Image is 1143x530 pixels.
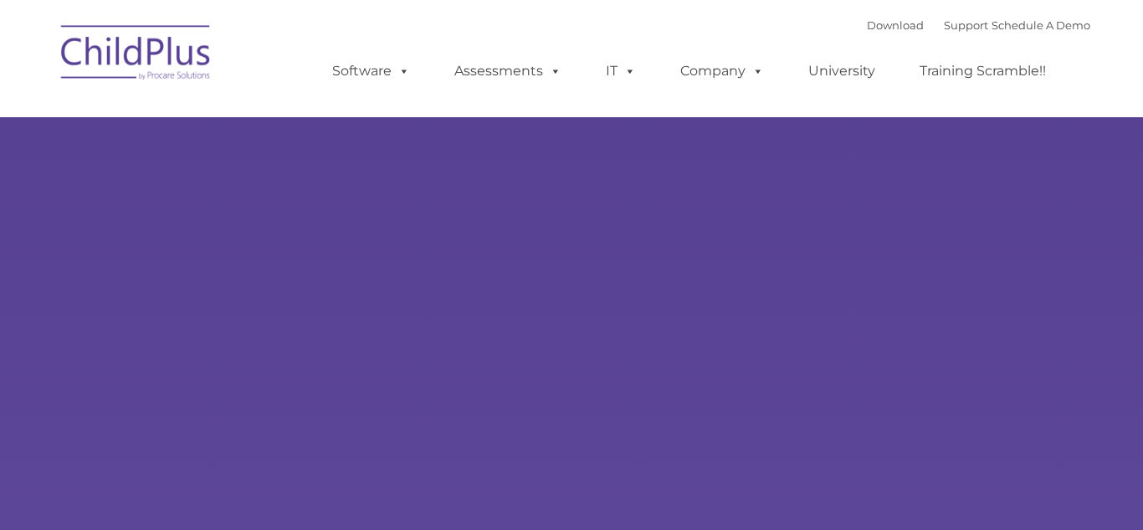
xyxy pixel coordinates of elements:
a: IT [589,54,653,88]
a: Training Scramble!! [903,54,1063,88]
font: | [867,18,1090,32]
img: ChildPlus by Procare Solutions [53,13,220,97]
a: Download [867,18,924,32]
a: Support [944,18,988,32]
a: Software [315,54,427,88]
a: University [792,54,892,88]
a: Schedule A Demo [992,18,1090,32]
a: Company [664,54,781,88]
a: Assessments [438,54,578,88]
